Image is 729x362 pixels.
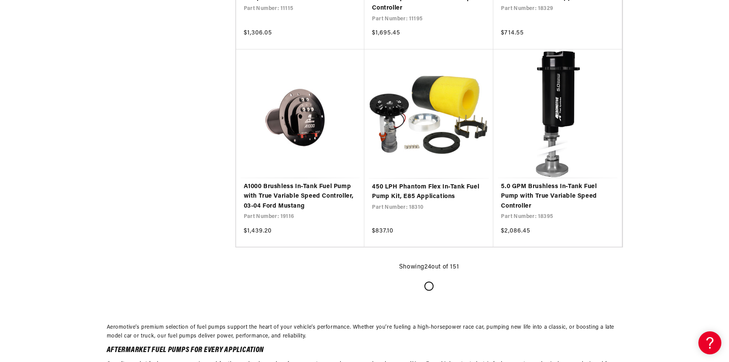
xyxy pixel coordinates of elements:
a: A1000 Brushless In-Tank Fuel Pump with True Variable Speed Controller, 03-04 Ford Mustang [244,182,357,211]
span: 24 [424,264,431,270]
p: Showing out of 151 [399,262,459,272]
a: 450 LPH Phantom Flex In-Tank Fuel Pump Kit, E85 Applications [372,182,486,202]
p: Aeromotive’s premium selection of fuel pumps support the heart of your vehicle’s performance. Whe... [107,323,623,341]
a: 5.0 GPM Brushless In-Tank Fuel Pump with True Variable Speed Controller [501,182,614,211]
h2: Aftermarket Fuel Pumps for Every Application [107,347,623,354]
